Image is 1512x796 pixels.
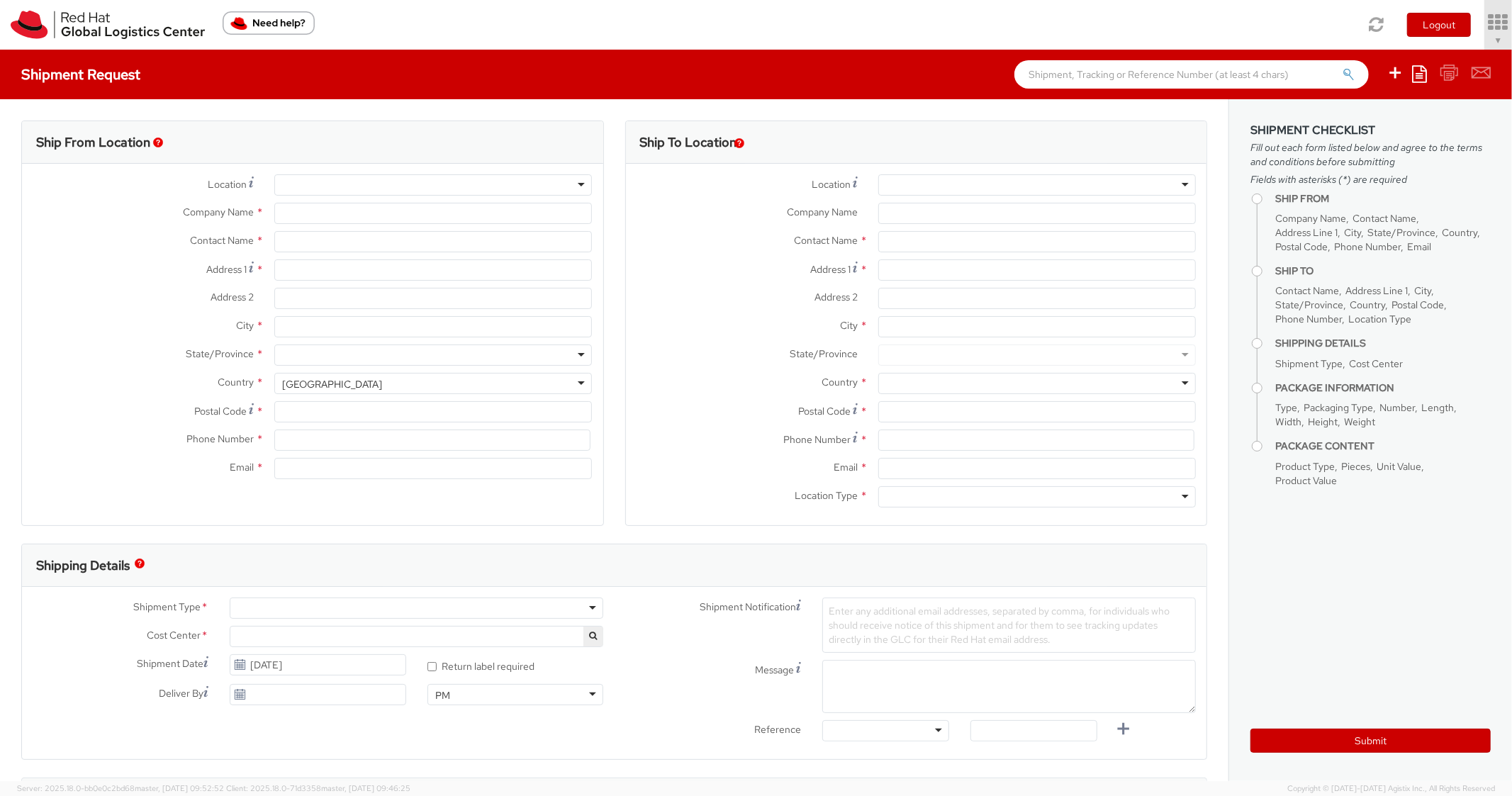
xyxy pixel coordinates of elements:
[829,605,1170,646] span: Enter any additional email addresses, separated by comma, for individuals who should receive noti...
[1350,298,1385,311] span: Country
[1275,357,1343,370] span: Shipment Type
[810,263,851,276] span: Address 1
[754,723,801,736] span: Reference
[798,405,851,417] span: Postal Code
[1275,313,1342,325] span: Phone Number
[1275,415,1301,428] span: Width
[840,319,858,332] span: City
[1407,13,1471,37] button: Logout
[1275,266,1491,276] h4: Ship To
[21,67,140,82] h4: Shipment Request
[159,686,203,701] span: Deliver By
[1275,194,1491,204] h4: Ship From
[211,291,254,303] span: Address 2
[1353,212,1416,225] span: Contact Name
[1344,415,1375,428] span: Weight
[1275,226,1338,239] span: Address Line 1
[1275,383,1491,393] h4: Package Information
[186,347,254,360] span: State/Province
[1250,140,1491,169] span: Fill out each form listed below and agree to the terms and conditions before submitting
[1442,226,1477,239] span: Country
[194,405,247,417] span: Postal Code
[1275,401,1297,414] span: Type
[427,662,437,671] input: Return label required
[186,432,254,445] span: Phone Number
[640,135,737,150] h3: Ship To Location
[1014,60,1369,89] input: Shipment, Tracking or Reference Number (at least 4 chars)
[427,657,537,673] label: Return label required
[36,559,130,573] h3: Shipping Details
[1250,172,1491,186] span: Fields with asterisks (*) are required
[1275,441,1491,452] h4: Package Content
[135,783,224,793] span: master, [DATE] 09:52:52
[282,377,382,391] div: [GEOGRAPHIC_DATA]
[1304,401,1373,414] span: Packaging Type
[208,178,247,191] span: Location
[1275,474,1337,487] span: Product Value
[223,11,315,35] button: Need help?
[822,376,858,388] span: Country
[783,433,851,446] span: Phone Number
[435,688,450,702] div: PM
[1275,460,1335,473] span: Product Type
[812,178,851,191] span: Location
[1345,284,1408,297] span: Address Line 1
[190,234,254,247] span: Contact Name
[321,783,410,793] span: master, [DATE] 09:46:25
[1334,240,1401,253] span: Phone Number
[36,135,150,150] h3: Ship From Location
[814,291,858,303] span: Address 2
[1275,284,1339,297] span: Contact Name
[1275,212,1346,225] span: Company Name
[1421,401,1454,414] span: Length
[133,600,201,616] span: Shipment Type
[1250,124,1491,137] h3: Shipment Checklist
[230,461,254,473] span: Email
[1494,35,1503,46] span: ▼
[1349,357,1403,370] span: Cost Center
[147,628,201,644] span: Cost Center
[1308,415,1338,428] span: Height
[790,347,858,360] span: State/Province
[1367,226,1435,239] span: State/Province
[236,319,254,332] span: City
[700,600,796,615] span: Shipment Notification
[1287,783,1495,795] span: Copyright © [DATE]-[DATE] Agistix Inc., All Rights Reserved
[206,263,247,276] span: Address 1
[1391,298,1444,311] span: Postal Code
[17,783,224,793] span: Server: 2025.18.0-bb0e0c2bd68
[218,376,254,388] span: Country
[1348,313,1411,325] span: Location Type
[1414,284,1431,297] span: City
[183,206,254,218] span: Company Name
[787,206,858,218] span: Company Name
[1275,338,1491,349] h4: Shipping Details
[1407,240,1431,253] span: Email
[1344,226,1361,239] span: City
[1275,240,1328,253] span: Postal Code
[755,663,794,676] span: Message
[1379,401,1415,414] span: Number
[1377,460,1421,473] span: Unit Value
[794,234,858,247] span: Contact Name
[795,489,858,502] span: Location Type
[1275,298,1343,311] span: State/Province
[1250,729,1491,753] button: Submit
[834,461,858,473] span: Email
[11,11,205,39] img: rh-logistics-00dfa346123c4ec078e1.svg
[1341,460,1370,473] span: Pieces
[137,656,203,671] span: Shipment Date
[226,783,410,793] span: Client: 2025.18.0-71d3358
